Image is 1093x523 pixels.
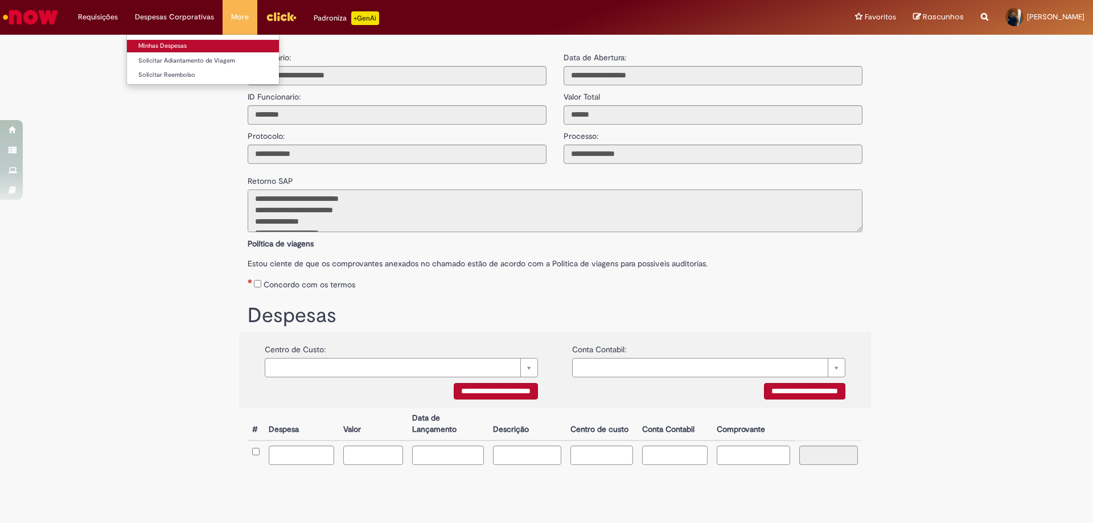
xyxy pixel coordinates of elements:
a: Solicitar Adiantamento de Viagem [127,55,279,67]
img: ServiceNow [1,6,60,28]
th: Comprovante [712,408,795,440]
label: ID Funcionario: [248,85,301,102]
th: Centro de custo [566,408,638,440]
span: Favoritos [865,11,896,23]
div: Padroniza [314,11,379,25]
span: More [231,11,249,23]
label: Conta Contabil: [572,338,626,355]
th: Conta Contabil [638,408,712,440]
th: # [248,408,264,440]
label: Centro de Custo: [265,338,326,355]
ul: Despesas Corporativas [126,34,280,85]
th: Data de Lançamento [408,408,488,440]
span: Rascunhos [923,11,964,22]
th: Valor [339,408,408,440]
a: Limpar campo {0} [265,358,538,377]
a: Minhas Despesas [127,40,279,52]
label: Data de Abertura: [564,52,626,63]
label: Retorno SAP [248,170,293,187]
h1: Despesas [248,304,862,327]
th: Despesa [264,408,339,440]
span: Requisições [78,11,118,23]
label: Concordo com os termos [264,279,355,290]
th: Descrição [488,408,566,440]
p: +GenAi [351,11,379,25]
a: Solicitar Reembolso [127,69,279,81]
img: click_logo_yellow_360x200.png [266,8,297,25]
label: Valor Total [564,85,600,102]
label: Estou ciente de que os comprovantes anexados no chamado estão de acordo com a Politica de viagens... [248,252,862,269]
label: Protocolo: [248,125,285,142]
b: Política de viagens [248,238,314,249]
label: Processo: [564,125,598,142]
a: Rascunhos [913,12,964,23]
span: [PERSON_NAME] [1027,12,1084,22]
a: Limpar campo {0} [572,358,845,377]
span: Despesas Corporativas [135,11,214,23]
